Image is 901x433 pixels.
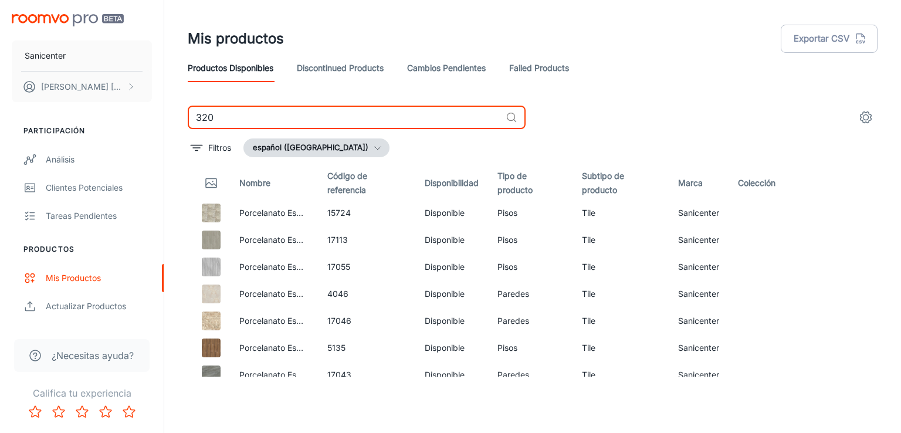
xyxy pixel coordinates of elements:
[318,280,415,307] td: 4046
[204,176,218,190] svg: Thumbnail
[188,28,284,49] h1: Mis productos
[729,167,790,199] th: Colección
[70,400,94,424] button: Rate 3 star
[318,361,415,388] td: 17043
[488,199,572,226] td: Pisos
[318,226,415,253] td: 17113
[415,307,488,334] td: Disponible
[415,361,488,388] td: Disponible
[117,400,141,424] button: Rate 5 star
[415,167,488,199] th: Disponibilidad
[488,226,572,253] td: Pisos
[188,54,273,82] a: Productos disponibles
[239,370,521,380] a: Porcelanato Esmaltado 60X120 Jhonstone Grey Rustico Mate Rectificado
[415,253,488,280] td: Disponible
[573,226,669,253] td: Tile
[208,141,231,154] p: Filtros
[230,167,318,199] th: Nombre
[239,343,524,353] a: Porcelanato Esmaltado 20X120 Walkyria Fresno Madera Mate Rectificado
[318,253,415,280] td: 17055
[488,334,572,361] td: Pisos
[239,316,542,326] a: Porcelanato Esmaltado 120X120 Candy Arena Marmolizado Honed Rectificado
[573,361,669,388] td: Tile
[669,226,729,253] td: Sanicenter
[854,106,878,129] button: settings
[239,289,558,299] a: Porcelanato Esmaltado 60.8X60.8 Mirage Warm Marmolizado Brillo No Rectificado
[25,49,66,62] p: Sanicenter
[297,54,384,82] a: Discontinued Products
[669,307,729,334] td: Sanicenter
[46,153,152,166] div: Análisis
[52,349,134,363] span: ¿Necesitas ayuda?
[669,361,729,388] td: Sanicenter
[318,307,415,334] td: 17046
[573,280,669,307] td: Tile
[669,334,729,361] td: Sanicenter
[243,138,389,157] button: español ([GEOGRAPHIC_DATA])
[239,262,551,272] a: Porcelanato Esmaltado 60X120 [PERSON_NAME] Travertino Lappato Rectificado
[239,208,544,218] a: Porcelanato Esmaltado 60X60 Dorado Brown Marmolizado Carving Rectificado
[415,334,488,361] td: Disponible
[47,400,70,424] button: Rate 2 star
[669,167,729,199] th: Marca
[46,272,152,285] div: Mis productos
[12,40,152,71] button: Sanicenter
[318,167,415,199] th: Código de referencia
[318,199,415,226] td: 15724
[188,106,501,129] input: Buscar
[94,400,117,424] button: Rate 4 star
[415,280,488,307] td: Disponible
[12,72,152,102] button: [PERSON_NAME] [PERSON_NAME]
[318,334,415,361] td: 5135
[669,199,729,226] td: Sanicenter
[188,138,234,157] button: filter
[41,80,124,93] p: [PERSON_NAME] [PERSON_NAME]
[415,199,488,226] td: Disponible
[509,54,569,82] a: Failed Products
[12,14,124,26] img: Roomvo PRO Beta
[488,253,572,280] td: Pisos
[46,181,152,194] div: Clientes potenciales
[573,307,669,334] td: Tile
[46,300,152,313] div: Actualizar productos
[407,54,486,82] a: Cambios pendientes
[573,199,669,226] td: Tile
[573,253,669,280] td: Tile
[573,334,669,361] td: Tile
[488,167,572,199] th: Tipo de producto
[781,25,878,53] button: Exportar CSV
[669,253,729,280] td: Sanicenter
[46,209,152,222] div: Tareas pendientes
[573,167,669,199] th: Subtipo de producto
[9,386,154,400] p: Califica tu experiencia
[488,361,572,388] td: Paredes
[669,280,729,307] td: Sanicenter
[239,235,529,245] a: Porcelanato Esmaltado 23X120 Westlake Gris Madera Mate No Rectificado
[415,226,488,253] td: Disponible
[488,280,572,307] td: Paredes
[23,400,47,424] button: Rate 1 star
[488,307,572,334] td: Paredes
